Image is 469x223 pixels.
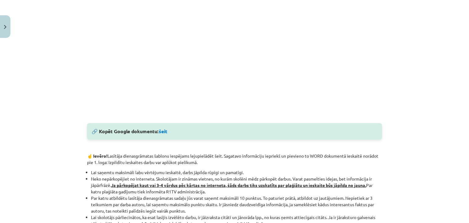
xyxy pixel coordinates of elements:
li: Par katru atbildētu lasītāja dienasgrāmatas sadaļu jūs varat saņemt maksimāli 10 punktus. To patu... [91,195,382,214]
div: 🔗 Kopēt Google dokumentu: [87,123,382,140]
strong: ☝️ Ievēro! [87,153,107,159]
p: Lasītāja dienasgrāmatas šablonu iespējams lejupielādēt šeit. Sagatavo informāciju iepriekš un pie... [87,153,382,166]
strong: Ja pārkopējat kaut vai 3-4 vārdus pēc kārtas no interneta, šāds darbs tiks uzskatīts par plaģiātu... [111,182,366,188]
li: Neko nepārkopējiet no interneta. Skolotājam ir zināmas vietnes, no kurām skolēni mēdz pārkopēt da... [91,176,382,195]
a: šeit [159,128,167,134]
li: Lai saņemtu maksimāli labu vērtējumu ieskaitē, darbs jāpilda rūpīgi un pamatīgi. [91,169,382,176]
img: icon-close-lesson-0947bae3869378f0d4975bcd49f059093ad1ed9edebbc8119c70593378902aed.svg [4,25,6,29]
